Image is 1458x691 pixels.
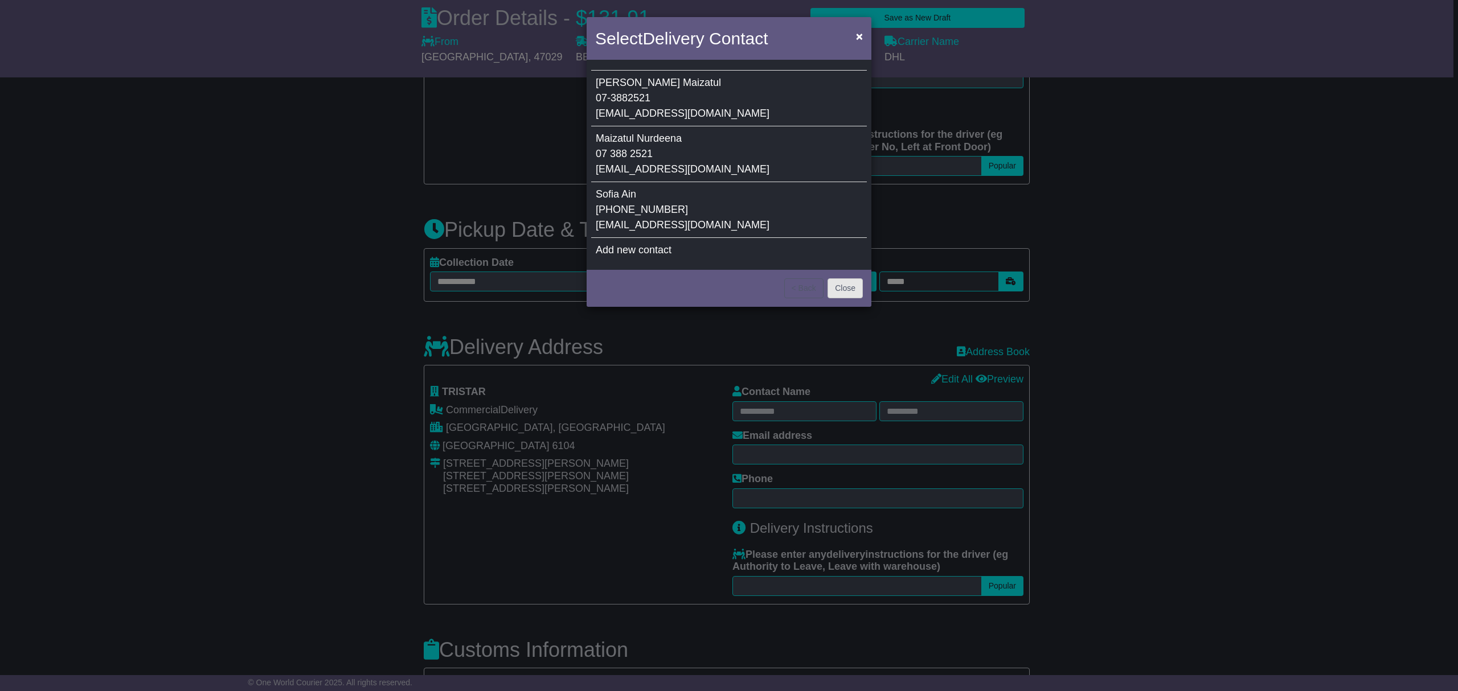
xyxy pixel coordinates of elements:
span: Maizatul [683,77,721,88]
span: [PHONE_NUMBER] [596,204,688,215]
span: Maizatul [596,133,634,144]
span: 07-3882521 [596,92,650,104]
span: Add new contact [596,244,671,256]
span: [EMAIL_ADDRESS][DOMAIN_NAME] [596,163,769,175]
span: Sofia [596,188,619,200]
span: Contact [709,29,768,48]
span: Delivery [642,29,704,48]
span: 07 388 2521 [596,148,653,159]
button: Close [850,24,869,48]
span: [PERSON_NAME] [596,77,680,88]
h4: Select [595,26,768,51]
span: × [856,30,863,43]
span: Nurdeena [637,133,682,144]
button: Close [828,278,863,298]
span: [EMAIL_ADDRESS][DOMAIN_NAME] [596,108,769,119]
span: Ain [621,188,636,200]
span: [EMAIL_ADDRESS][DOMAIN_NAME] [596,219,769,231]
button: < Back [784,278,824,298]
